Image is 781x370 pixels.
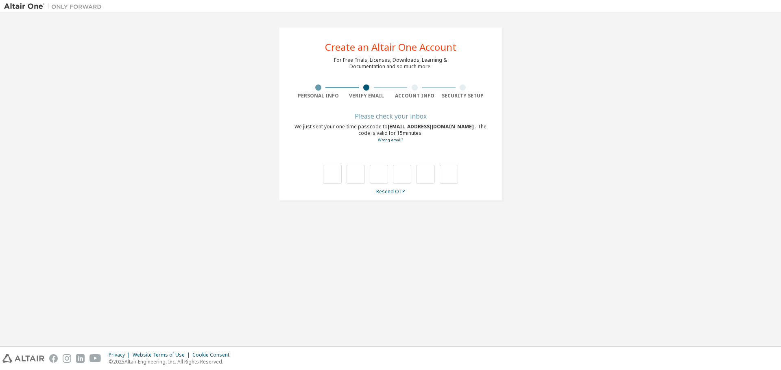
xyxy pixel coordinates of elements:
[439,93,487,99] div: Security Setup
[49,354,58,363] img: facebook.svg
[294,114,487,119] div: Please check your inbox
[334,57,447,70] div: For Free Trials, Licenses, Downloads, Learning & Documentation and so much more.
[390,93,439,99] div: Account Info
[294,123,487,143] div: We just sent your one-time passcode to . The code is valid for 15 minutes.
[192,352,234,358] div: Cookie Consent
[294,93,343,99] div: Personal Info
[378,137,403,143] a: Go back to the registration form
[325,42,456,52] div: Create an Altair One Account
[388,123,475,130] span: [EMAIL_ADDRESS][DOMAIN_NAME]
[4,2,106,11] img: Altair One
[89,354,101,363] img: youtube.svg
[109,352,133,358] div: Privacy
[133,352,192,358] div: Website Terms of Use
[109,358,234,365] p: © 2025 Altair Engineering, Inc. All Rights Reserved.
[63,354,71,363] img: instagram.svg
[2,354,44,363] img: altair_logo.svg
[376,188,405,195] a: Resend OTP
[76,354,85,363] img: linkedin.svg
[343,93,391,99] div: Verify Email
